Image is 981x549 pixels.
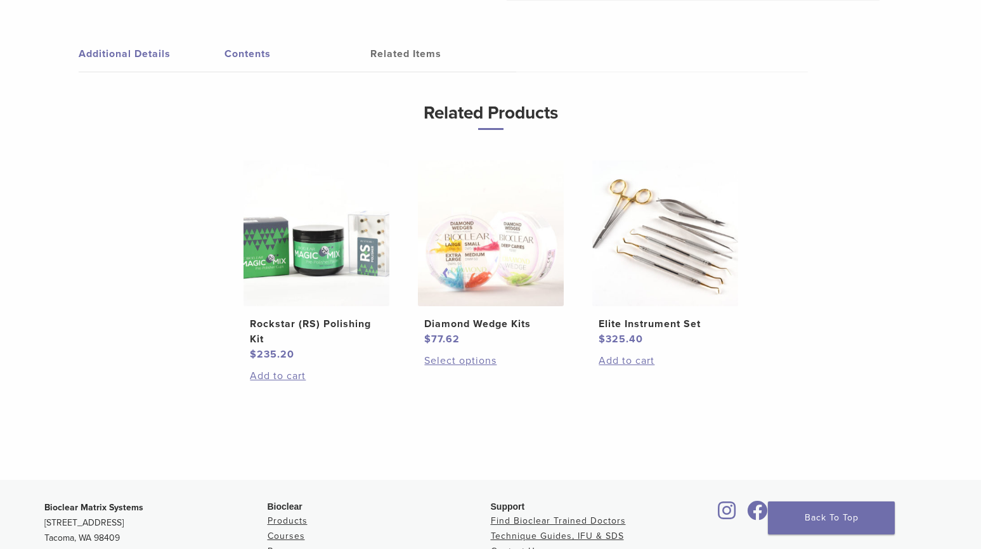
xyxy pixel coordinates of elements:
[413,160,568,347] a: Diamond Wedge KitsDiamond Wedge Kits $77.62
[424,353,556,368] a: Select options for “Diamond Wedge Kits”
[250,368,382,384] a: Add to cart: “Rockstar (RS) Polishing Kit”
[268,515,308,526] a: Products
[424,316,556,332] h2: Diamond Wedge Kits
[152,98,830,130] h3: Related Products
[250,348,294,361] bdi: 235.20
[714,508,741,521] a: Bioclear
[268,501,302,512] span: Bioclear
[599,333,643,346] bdi: 325.40
[424,333,431,346] span: $
[238,160,394,362] a: Rockstar (RS) Polishing KitRockstar (RS) Polishing Kit $235.20
[250,348,257,361] span: $
[491,531,624,541] a: Technique Guides, IFU & SDS
[592,160,738,306] img: Elite Instrument Set
[418,160,564,306] img: Diamond Wedge Kits
[768,501,895,534] a: Back To Top
[491,501,525,512] span: Support
[491,515,626,526] a: Find Bioclear Trained Doctors
[79,36,224,72] a: Additional Details
[224,36,370,72] a: Contents
[424,333,460,346] bdi: 77.62
[370,36,516,72] a: Related Items
[599,353,731,368] a: Add to cart: “Elite Instrument Set”
[599,316,731,332] h2: Elite Instrument Set
[599,333,606,346] span: $
[44,502,143,513] strong: Bioclear Matrix Systems
[250,316,382,347] h2: Rockstar (RS) Polishing Kit
[244,160,389,306] img: Rockstar (RS) Polishing Kit
[268,531,305,541] a: Courses
[743,508,772,521] a: Bioclear
[587,160,743,347] a: Elite Instrument SetElite Instrument Set $325.40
